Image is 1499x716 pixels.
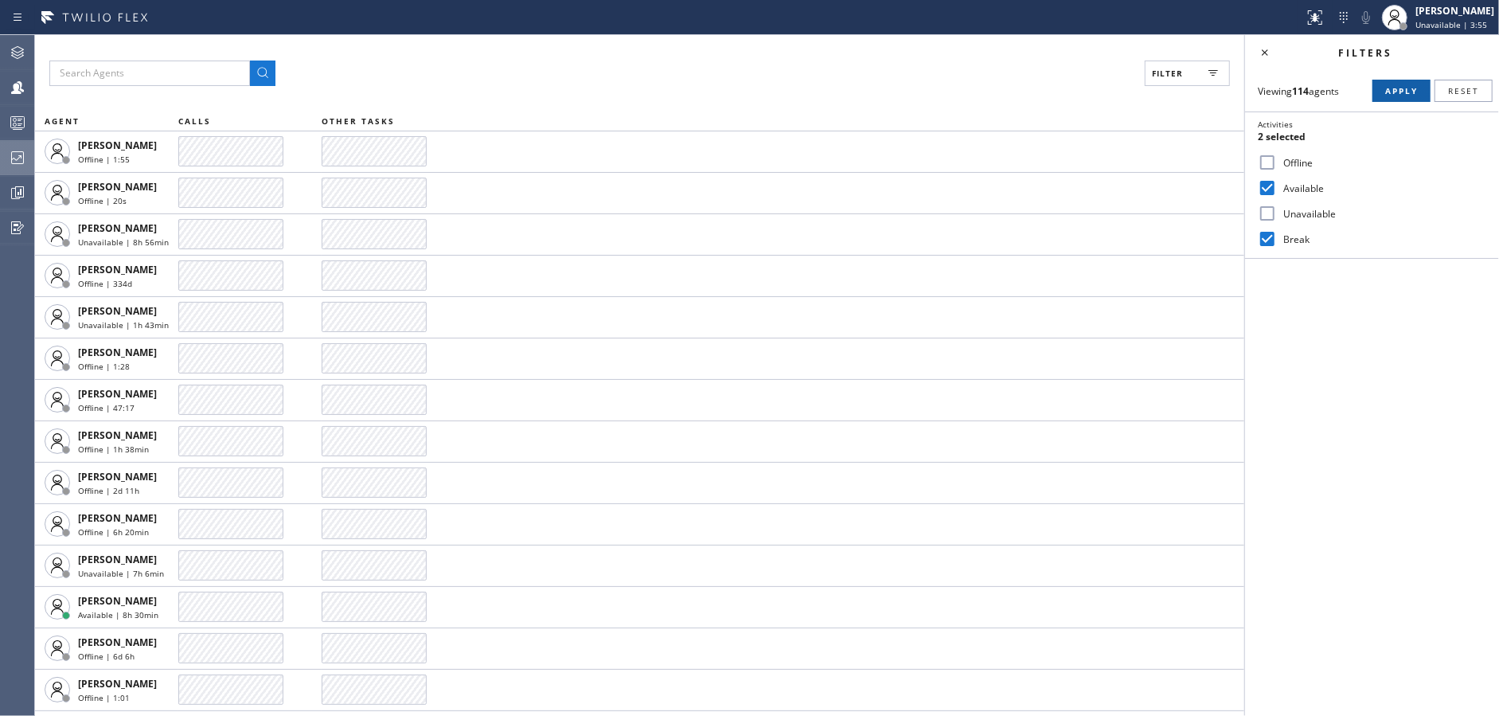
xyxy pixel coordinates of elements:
span: [PERSON_NAME] [78,553,157,566]
span: [PERSON_NAME] [78,594,157,608]
span: Offline | 2d 11h [78,485,139,496]
span: Offline | 47:17 [78,402,135,413]
span: 2 selected [1258,130,1306,143]
span: Reset [1448,85,1479,96]
span: [PERSON_NAME] [78,180,157,194]
span: Unavailable | 7h 6min [78,568,164,579]
label: Unavailable [1277,207,1486,221]
div: [PERSON_NAME] [1415,4,1494,18]
span: Filter [1152,68,1183,79]
span: Offline | 334d [78,278,132,289]
span: [PERSON_NAME] [78,677,157,691]
span: Offline | 1:28 [78,361,130,372]
span: Apply [1385,85,1418,96]
span: [PERSON_NAME] [78,636,157,649]
label: Available [1277,182,1486,195]
span: Offline | 6h 20min [78,526,149,538]
span: Unavailable | 8h 56min [78,237,169,248]
span: CALLS [178,115,211,127]
button: Filter [1145,61,1230,86]
span: [PERSON_NAME] [78,304,157,318]
span: [PERSON_NAME] [78,387,157,401]
span: [PERSON_NAME] [78,139,157,152]
span: Filters [1339,46,1393,60]
div: Activities [1258,119,1486,130]
button: Mute [1355,6,1377,29]
span: Offline | 6d 6h [78,651,135,662]
span: AGENT [45,115,80,127]
span: [PERSON_NAME] [78,428,157,442]
span: [PERSON_NAME] [78,263,157,276]
span: Offline | 1h 38min [78,444,149,455]
button: Reset [1435,80,1493,102]
span: Offline | 1:55 [78,154,130,165]
span: [PERSON_NAME] [78,346,157,359]
button: Apply [1372,80,1431,102]
span: Offline | 20s [78,195,127,206]
input: Search Agents [49,61,250,86]
span: Unavailable | 1h 43min [78,319,169,331]
span: Offline | 1:01 [78,692,130,703]
span: OTHER TASKS [322,115,395,127]
strong: 114 [1292,84,1309,98]
span: [PERSON_NAME] [78,221,157,235]
label: Break [1277,233,1486,246]
label: Offline [1277,156,1486,170]
span: [PERSON_NAME] [78,470,157,483]
span: Unavailable | 3:55 [1415,19,1487,30]
span: [PERSON_NAME] [78,511,157,525]
span: Viewing agents [1258,84,1339,98]
span: Available | 8h 30min [78,609,158,620]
